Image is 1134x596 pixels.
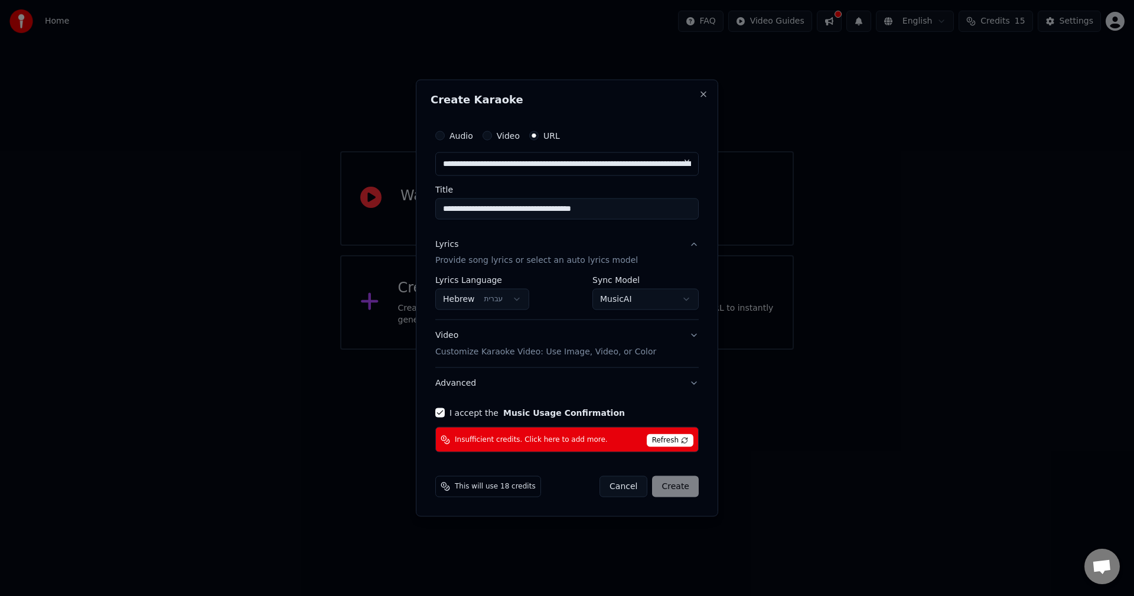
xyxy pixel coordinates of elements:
button: I accept the [503,409,625,417]
p: Provide song lyrics or select an auto lyrics model [435,255,638,266]
button: Cancel [599,476,647,497]
button: Advanced [435,368,699,399]
p: Customize Karaoke Video: Use Image, Video, or Color [435,346,656,358]
h2: Create Karaoke [431,94,703,105]
label: Video [497,131,520,139]
label: I accept the [449,409,625,417]
span: This will use 18 credits [455,482,536,491]
label: URL [543,131,560,139]
div: Lyrics [435,238,458,250]
span: Refresh [647,434,693,447]
label: Title [435,185,699,193]
button: VideoCustomize Karaoke Video: Use Image, Video, or Color [435,320,699,367]
div: Video [435,330,656,358]
label: Lyrics Language [435,276,529,284]
button: LyricsProvide song lyrics or select an auto lyrics model [435,229,699,276]
div: LyricsProvide song lyrics or select an auto lyrics model [435,276,699,320]
label: Audio [449,131,473,139]
span: Insufficient credits. Click here to add more. [455,435,608,444]
label: Sync Model [592,276,699,284]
